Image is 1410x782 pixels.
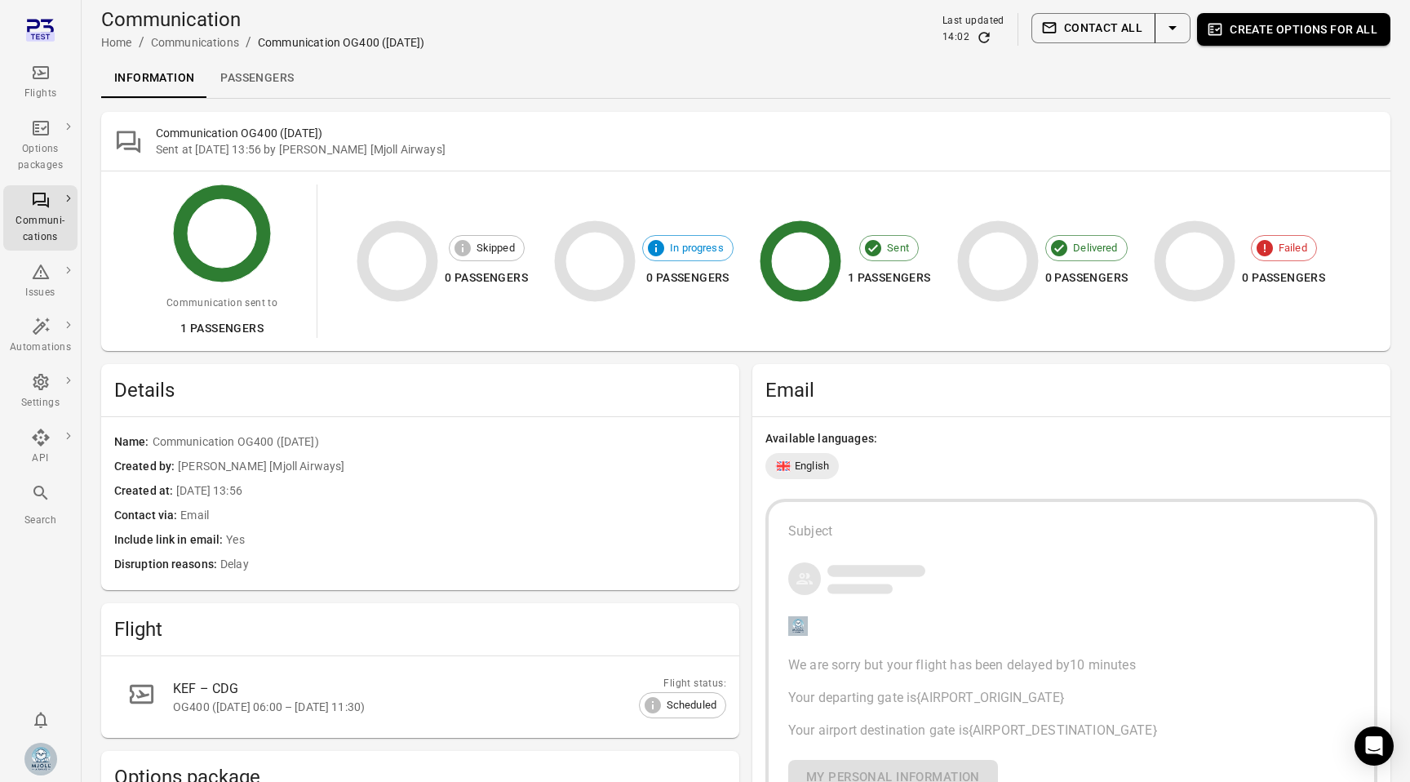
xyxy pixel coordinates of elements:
a: Information [101,59,207,98]
div: 0 passengers [1045,268,1128,288]
div: Communication OG400 ([DATE]) [258,34,424,51]
div: 0 passengers [642,268,734,288]
span: Sent [878,240,918,256]
div: Sent at [DATE] 13:56 by [PERSON_NAME] [Mjoll Airways] [156,141,1377,158]
div: Communications [151,34,239,51]
span: Delivered [1064,240,1126,256]
div: Communi-cations [10,213,71,246]
span: [DATE] 13:56 [176,482,726,500]
div: KEF – CDG [173,679,687,699]
a: Communi-cations [3,185,78,251]
span: {AIRPORT_ORIGIN_GATE} [916,690,1064,705]
span: Delay [220,556,726,574]
a: Passengers [207,59,307,98]
button: Refresh data [976,29,992,46]
button: Elsa Mjöll [Mjoll Airways] [18,736,64,782]
span: Include link in email [114,531,226,549]
img: Mjoll-Airways-Logo.webp [24,743,57,775]
div: Split button [1031,13,1191,43]
div: Options packages [10,141,71,174]
span: English [795,458,829,474]
img: Company logo [788,616,808,636]
a: API [3,423,78,472]
div: 14:02 [942,29,969,46]
div: Available languages: [765,430,1377,447]
button: Search [3,478,78,533]
span: Skipped [468,240,524,256]
span: [PERSON_NAME] [Mjoll Airways] [178,458,726,476]
button: Notifications [24,704,57,736]
a: Flights [3,58,78,107]
span: Details [114,377,726,403]
span: Failed [1270,240,1316,256]
div: 0 passengers [1242,268,1325,288]
div: Search [10,513,71,529]
a: Options packages [3,113,78,179]
div: Flights [10,86,71,102]
li: / [246,33,251,52]
a: Automations [3,312,78,361]
button: Select action [1155,13,1191,43]
a: Settings [3,367,78,416]
span: Scheduled [658,697,725,713]
span: {AIRPORT_DESTINATION_GATE} [969,722,1157,738]
span: Created by [114,458,178,476]
button: Contact all [1031,13,1155,43]
span: In progress [661,240,733,256]
div: 1 passengers [166,318,277,339]
h2: Communication OG400 ([DATE]) [156,125,1377,141]
span: Created at [114,482,176,500]
div: Settings [10,395,71,411]
div: Local navigation [101,59,1390,98]
div: OG400 ([DATE] 06:00 – [DATE] 11:30) [173,699,687,715]
a: Issues [3,257,78,306]
span: We are sorry but your flight has been delayed by [788,657,1070,673]
div: Open Intercom Messenger [1355,726,1394,766]
div: Subject [788,522,1355,541]
div: English [765,453,839,479]
button: Create options for all [1197,13,1390,46]
h2: Email [765,377,1377,403]
div: Last updated [942,13,1004,29]
div: 0 passengers [445,268,528,288]
div: Communication sent to [166,295,277,312]
div: Issues [10,285,71,301]
li: / [139,33,144,52]
span: 10 minutes [1070,657,1136,673]
div: Automations [10,340,71,356]
span: Email [180,507,726,525]
span: Yes [226,531,726,549]
span: Contact via [114,507,180,525]
span: Your departing gate is [788,690,916,705]
span: Disruption reasons [114,556,220,574]
nav: Breadcrumbs [101,33,424,52]
span: Name [114,433,153,451]
div: 1 passengers [848,268,931,288]
span: Your airport destination gate is [788,722,969,738]
h2: Flight [114,616,726,642]
a: KEF – CDGOG400 ([DATE] 06:00 – [DATE] 11:30) [114,669,726,725]
div: API [10,451,71,467]
a: Home [101,36,132,49]
span: Communication OG400 ([DATE]) [153,433,726,451]
div: Flight status: [639,676,726,692]
h1: Communication [101,7,424,33]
